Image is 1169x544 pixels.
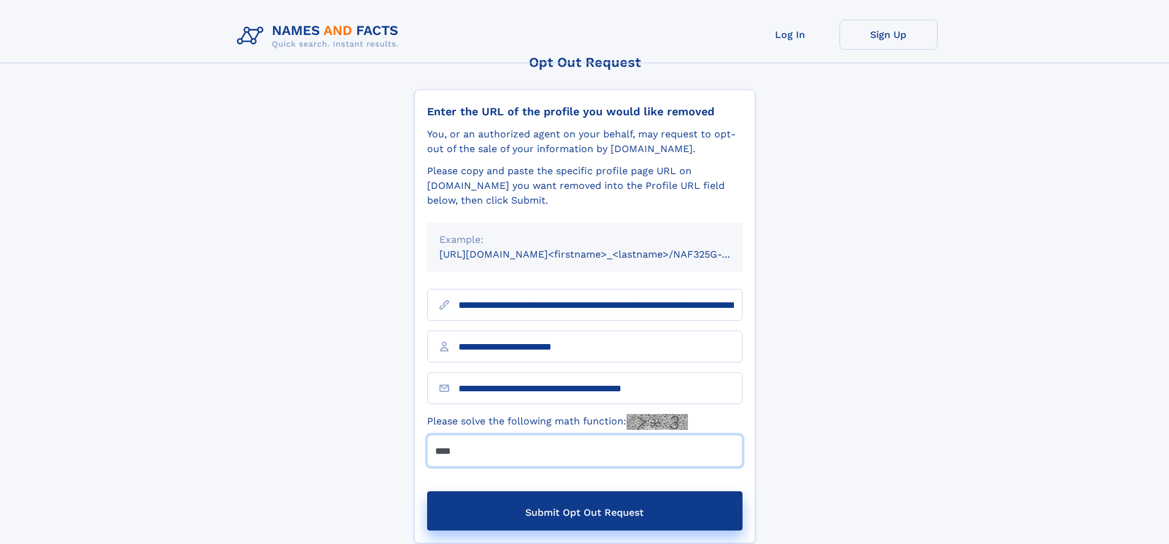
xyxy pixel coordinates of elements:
img: Logo Names and Facts [232,20,409,53]
div: You, or an authorized agent on your behalf, may request to opt-out of the sale of your informatio... [427,127,743,156]
label: Please solve the following math function: [427,414,688,430]
div: Enter the URL of the profile you would like removed [427,105,743,118]
a: Sign Up [839,20,938,50]
button: Submit Opt Out Request [427,491,743,531]
a: Log In [741,20,839,50]
div: Example: [439,232,730,247]
div: Please copy and paste the specific profile page URL on [DOMAIN_NAME] you want removed into the Pr... [427,164,743,208]
small: [URL][DOMAIN_NAME]<firstname>_<lastname>/NAF325G-xxxxxxxx [439,248,766,260]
